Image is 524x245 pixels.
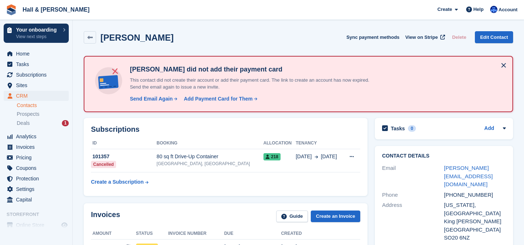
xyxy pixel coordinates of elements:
a: Add Payment Card for Them [181,95,258,103]
span: Tasks [16,59,60,69]
img: Claire Banham [490,6,497,13]
a: menu [4,80,69,90]
span: Deals [17,120,30,127]
img: no-card-linked-e7822e413c904bf8b177c4d89f31251c4716f9871600ec3ca5bfc59e148c83f4.svg [93,65,124,96]
th: Created [281,228,338,240]
a: menu [4,163,69,173]
a: Your onboarding View next steps [4,24,69,43]
th: Due [224,228,281,240]
div: 80 sq ft Drive-Up Container [156,153,263,160]
h2: Subscriptions [91,125,360,134]
a: menu [4,142,69,152]
a: Prospects [17,110,69,118]
button: Sync payment methods [346,31,400,43]
a: menu [4,70,69,80]
span: Prospects [17,111,39,118]
div: [PHONE_NUMBER] [444,191,506,199]
a: menu [4,49,69,59]
span: 218 [263,153,281,160]
a: menu [4,184,69,194]
div: Phone [382,191,444,199]
a: Add [484,124,494,133]
span: Invoices [16,142,60,152]
button: Delete [449,31,469,43]
span: CRM [16,91,60,101]
div: Email [382,164,444,189]
a: Create an Invoice [311,211,360,222]
a: menu [4,220,69,230]
a: Hall & [PERSON_NAME] [20,4,92,16]
th: ID [91,138,156,149]
p: Your onboarding [16,27,59,32]
span: Account [499,6,517,13]
th: Tenancy [296,138,343,149]
span: View on Stripe [405,34,438,41]
p: View next steps [16,33,59,40]
th: Allocation [263,138,296,149]
a: menu [4,195,69,205]
span: Online Store [16,220,60,230]
span: Create [437,6,452,13]
span: Storefront [7,211,72,218]
span: Capital [16,195,60,205]
div: Address [382,201,444,242]
span: Coupons [16,163,60,173]
span: Analytics [16,131,60,142]
div: SO20 6NZ [444,234,506,242]
div: [GEOGRAPHIC_DATA], [GEOGRAPHIC_DATA] [156,160,263,167]
a: menu [4,59,69,69]
div: [GEOGRAPHIC_DATA] [444,226,506,234]
h2: Contact Details [382,153,506,159]
a: menu [4,173,69,184]
div: Create a Subscription [91,178,144,186]
a: Deals 1 [17,119,69,127]
div: Cancelled [91,161,116,168]
span: [DATE] [296,153,312,160]
a: Preview store [60,221,69,229]
a: menu [4,91,69,101]
a: menu [4,152,69,163]
span: Protection [16,173,60,184]
img: stora-icon-8386f47178a22dfd0bd8f6a31ec36ba5ce8667c1dd55bd0f319d3a0aa187defe.svg [6,4,17,15]
a: View on Stripe [402,31,446,43]
div: [US_STATE], [GEOGRAPHIC_DATA] [444,201,506,217]
span: Settings [16,184,60,194]
p: This contact did not create their account or add their payment card. The link to create an accoun... [127,77,382,91]
div: King [PERSON_NAME] [444,217,506,226]
h4: [PERSON_NAME] did not add their payment card [127,65,382,74]
h2: [PERSON_NAME] [100,33,174,42]
span: Home [16,49,60,59]
a: [PERSON_NAME][EMAIL_ADDRESS][DOMAIN_NAME] [444,165,493,187]
a: Edit Contact [475,31,513,43]
div: 101357 [91,153,156,160]
th: Amount [91,228,136,240]
div: 1 [62,120,69,126]
span: [DATE] [321,153,337,160]
a: Guide [276,211,308,222]
th: Booking [156,138,263,149]
a: Create a Subscription [91,175,148,189]
h2: Invoices [91,211,120,222]
a: menu [4,131,69,142]
span: Pricing [16,152,60,163]
th: Invoice number [168,228,224,240]
div: Add Payment Card for Them [184,95,253,103]
span: Subscriptions [16,70,60,80]
span: Sites [16,80,60,90]
span: Help [473,6,484,13]
div: Send Email Again [130,95,173,103]
div: 0 [408,125,416,132]
h2: Tasks [391,125,405,132]
a: Contacts [17,102,69,109]
th: Status [136,228,168,240]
